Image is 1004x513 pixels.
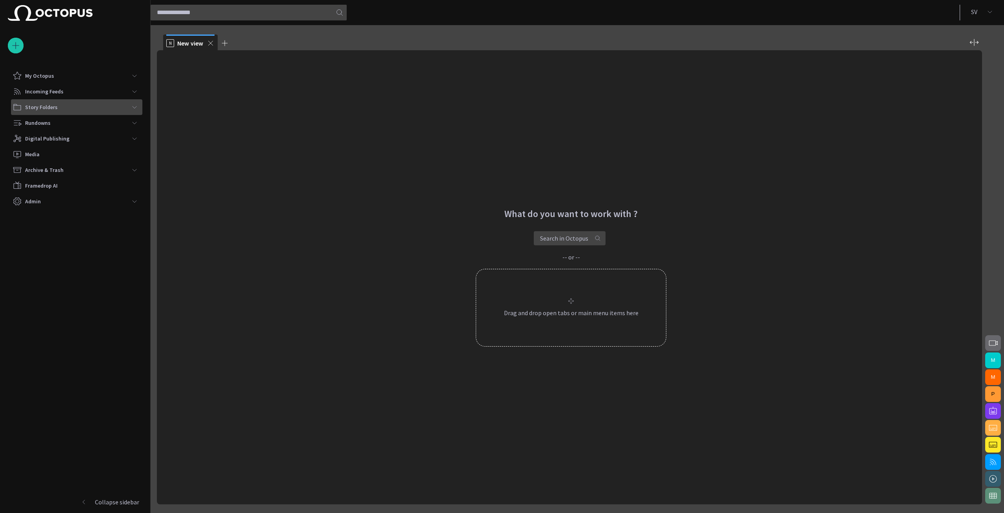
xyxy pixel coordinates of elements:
img: Octopus News Room [8,5,93,21]
div: NNew view [163,35,218,50]
p: N [166,39,174,47]
span: New view [177,39,204,47]
div: Framedrop AI [8,178,142,194]
p: Rundowns [25,119,51,127]
p: Digital Publishing [25,135,69,142]
p: Admin [25,197,41,205]
p: Framedrop AI [25,182,58,190]
p: Collapse sidebar [95,497,139,507]
p: Media [25,150,40,158]
p: S V [971,7,977,16]
button: Search in Octopus [534,231,606,245]
p: Archive & Trash [25,166,64,174]
p: My Octopus [25,72,54,80]
p: Incoming Feeds [25,88,64,95]
button: M [985,352,1001,368]
ul: main menu [8,68,142,209]
p: Story Folders [25,103,58,111]
div: Media [8,146,142,162]
h2: What do you want to work with ? [504,208,638,219]
button: SV [965,5,999,19]
button: M [985,369,1001,385]
p: -- or -- [562,253,580,261]
button: P [985,386,1001,402]
button: Collapse sidebar [8,494,142,510]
